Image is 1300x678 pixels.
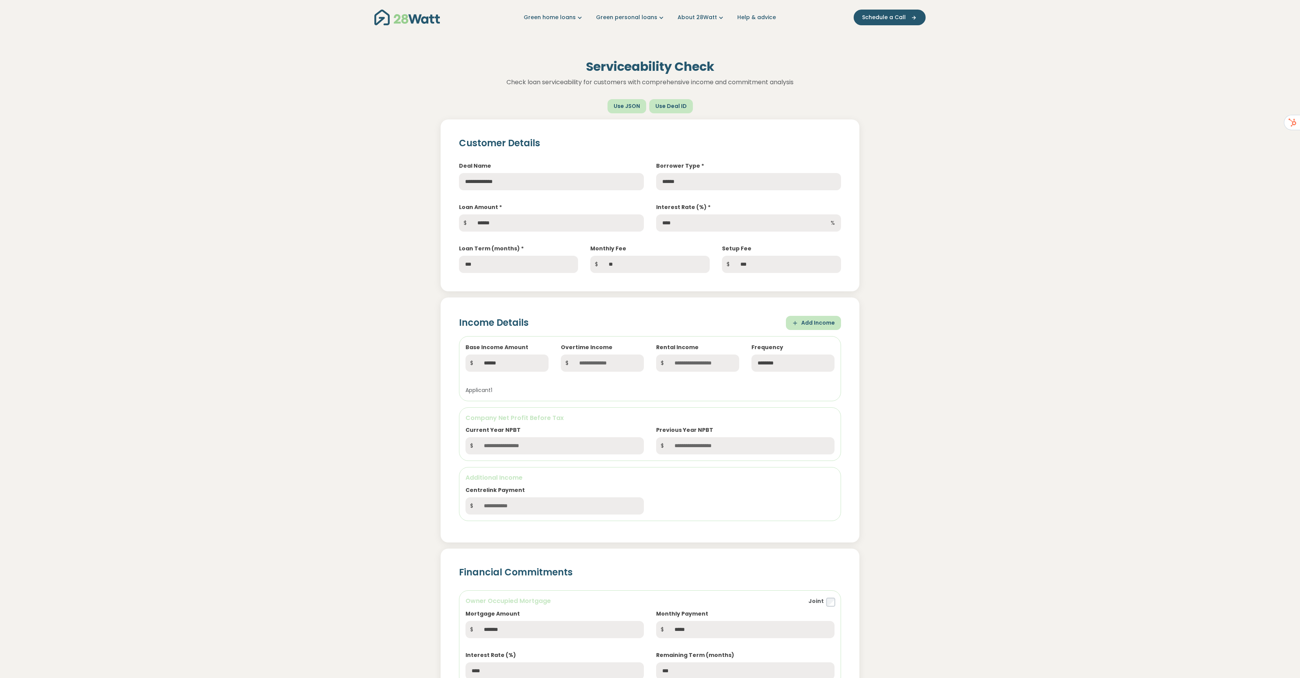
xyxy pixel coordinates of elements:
[737,13,776,21] a: Help & advice
[862,13,906,21] span: Schedule a Call
[465,426,521,434] label: Current Year NPBT
[465,610,520,618] label: Mortgage Amount
[465,343,528,351] label: Base Income Amount
[808,597,824,605] label: Joint
[656,162,704,170] label: Borrower Type *
[608,99,646,113] button: Use JSON
[656,343,699,351] label: Rental Income
[465,621,478,638] span: $
[465,437,478,454] span: $
[459,214,471,232] span: $
[786,316,841,330] button: Add Income
[590,256,603,273] span: $
[459,317,529,328] h2: Income Details
[465,474,835,482] h6: Additional Income
[656,651,734,659] label: Remaining Term (months)
[678,13,725,21] a: About 28Watt
[656,437,668,454] span: $
[459,162,491,170] label: Deal Name
[561,355,573,372] span: $
[656,610,708,618] label: Monthly Payment
[656,621,668,638] span: $
[1262,641,1300,678] iframe: Chat Widget
[465,414,835,422] h6: Company Net Profit Before Tax
[465,386,492,394] small: Applicant 1
[465,651,516,659] label: Interest Rate (%)
[561,343,612,351] label: Overtime Income
[656,355,668,372] span: $
[459,245,524,253] label: Loan Term (months) *
[459,138,841,149] h2: Customer Details
[751,343,783,351] label: Frequency
[465,597,551,605] h6: Owner Occupied Mortgage
[825,214,841,232] span: %
[465,497,478,515] span: $
[465,486,525,494] label: Centrelink Payment
[656,203,710,211] label: Interest Rate (%) *
[459,203,502,211] label: Loan Amount *
[465,355,478,372] span: $
[649,99,693,113] button: Use Deal ID
[596,13,665,21] a: Green personal loans
[590,245,626,253] label: Monthly Fee
[854,10,926,25] button: Schedule a Call
[722,256,734,273] span: $
[397,77,903,87] p: Check loan serviceability for customers with comprehensive income and commitment analysis
[656,426,713,434] label: Previous Year NPBT
[459,567,841,578] h2: Financial Commitments
[374,10,440,25] img: 28Watt
[722,245,751,253] label: Setup Fee
[524,13,584,21] a: Green home loans
[397,59,903,74] h1: Serviceability Check
[374,8,926,27] nav: Main navigation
